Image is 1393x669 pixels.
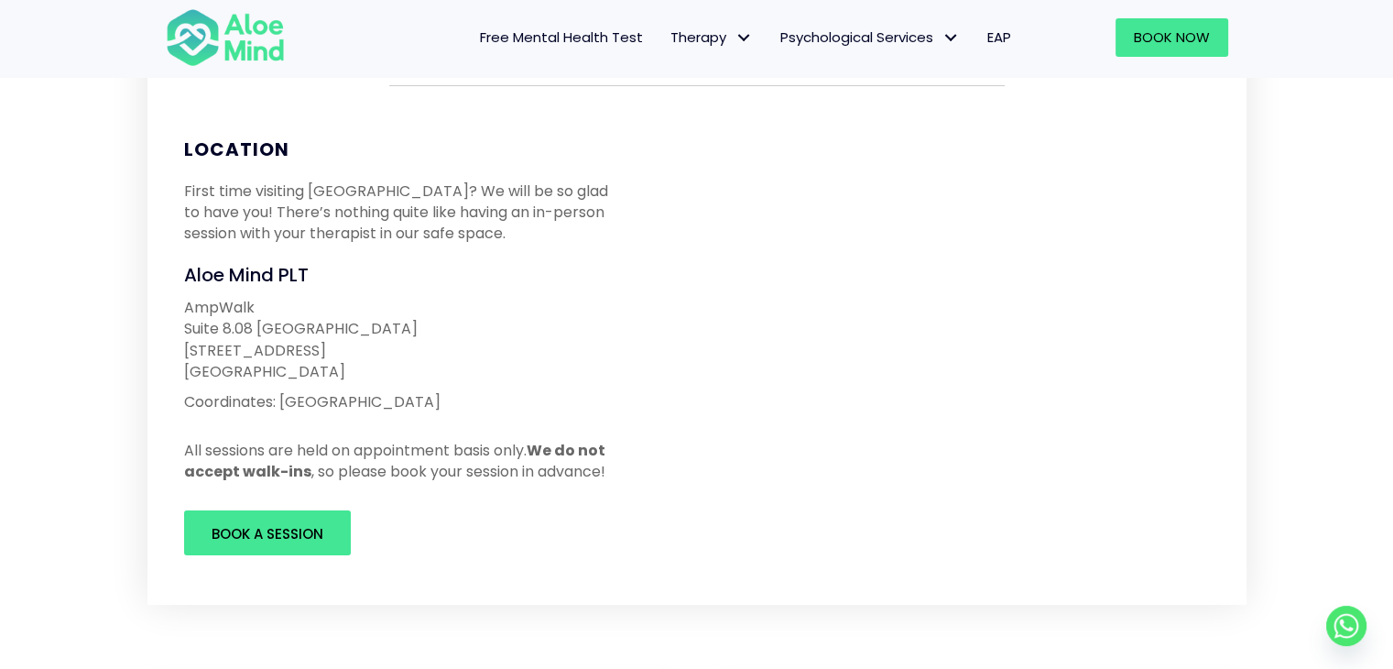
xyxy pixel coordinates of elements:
span: EAP [987,27,1011,47]
a: Whatsapp [1326,606,1366,646]
span: Therapy: submenu [731,25,757,51]
a: Free Mental Health Test [466,18,657,57]
p: Coordinates: [GEOGRAPHIC_DATA] [184,391,621,412]
a: TherapyTherapy: submenu [657,18,767,57]
p: AmpWalk Suite 8.08 [GEOGRAPHIC_DATA] [STREET_ADDRESS] [GEOGRAPHIC_DATA] [184,297,621,382]
p: First time visiting [GEOGRAPHIC_DATA]? We will be so glad to have you! There’s nothing quite like... [184,181,621,245]
strong: We do not accept walk-ins [184,440,605,482]
img: Aloe mind Logo [166,7,285,68]
span: Book Now [1134,27,1210,47]
a: Book Now [1115,18,1228,57]
a: Psychological ServicesPsychological Services: submenu [767,18,974,57]
span: Book A Session [212,524,323,543]
span: Therapy [670,27,753,47]
span: Psychological Services: submenu [938,25,964,51]
a: Book A Session [184,510,351,555]
span: Location [184,137,289,162]
span: Aloe Mind PLT [184,262,309,288]
span: Psychological Services [780,27,960,47]
a: EAP [974,18,1025,57]
nav: Menu [309,18,1025,57]
p: All sessions are held on appointment basis only. , so please book your session in advance! [184,440,621,482]
span: Free Mental Health Test [480,27,643,47]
